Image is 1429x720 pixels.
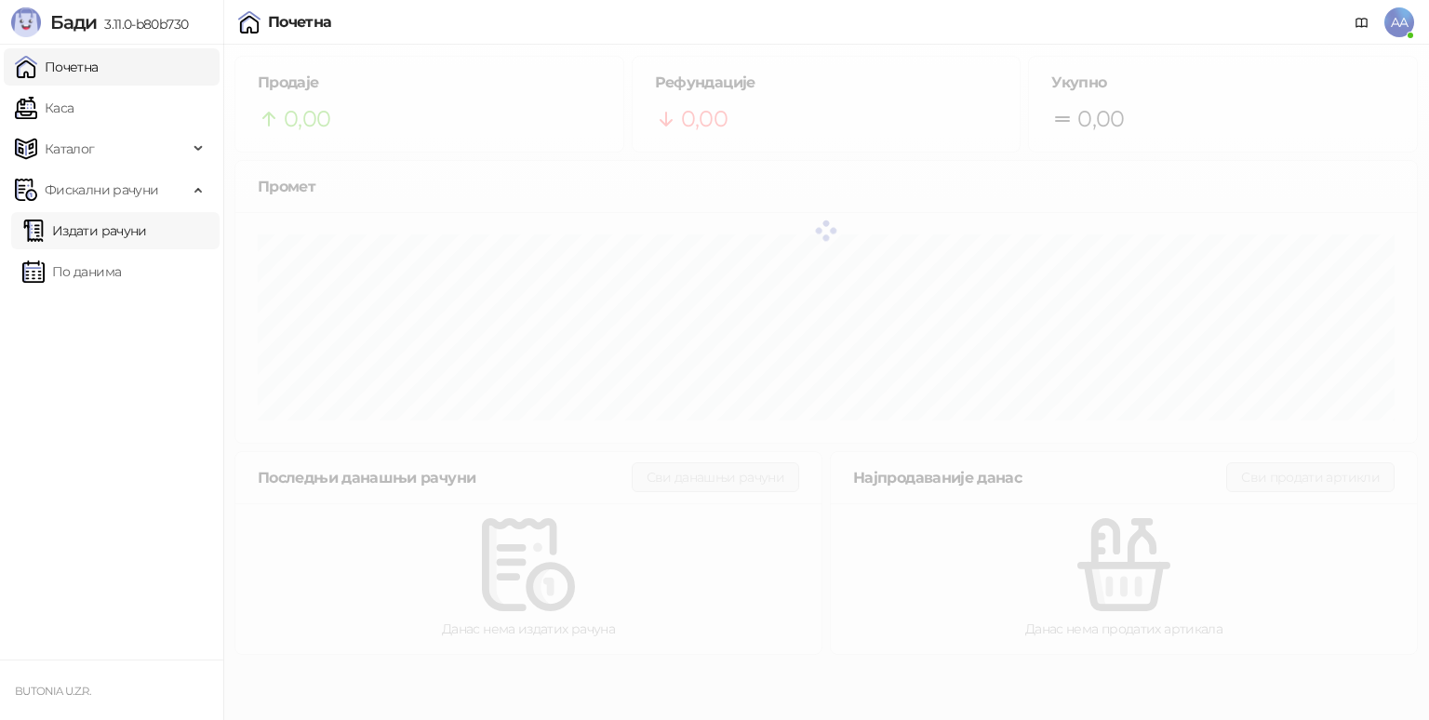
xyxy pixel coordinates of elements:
[50,11,97,33] span: Бади
[268,15,332,30] div: Почетна
[15,48,99,86] a: Почетна
[97,16,188,33] span: 3.11.0-b80b730
[22,253,121,290] a: По данима
[1384,7,1414,37] span: AA
[15,89,73,127] a: Каса
[11,7,41,37] img: Logo
[22,212,147,249] a: Издати рачуни
[45,130,95,167] span: Каталог
[1347,7,1377,37] a: Документација
[45,171,158,208] span: Фискални рачуни
[15,685,90,698] small: BUTONIA U.Z.R.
